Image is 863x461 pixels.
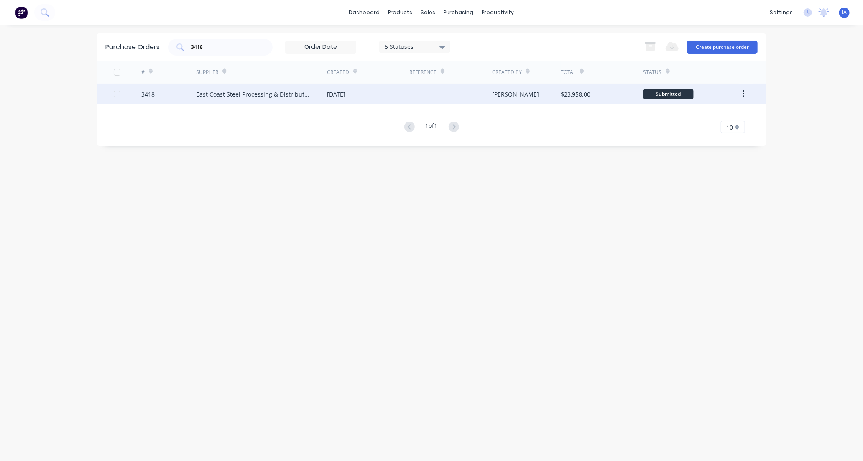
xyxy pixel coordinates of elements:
[687,41,758,54] button: Create purchase order
[492,90,539,99] div: [PERSON_NAME]
[385,42,445,51] div: 5 Statuses
[384,6,417,19] div: products
[105,42,160,52] div: Purchase Orders
[141,90,155,99] div: 3418
[726,123,733,132] span: 10
[478,6,518,19] div: productivity
[286,41,356,53] input: Order Date
[561,90,590,99] div: $23,958.00
[643,89,694,99] div: Submitted
[492,69,522,76] div: Created By
[327,69,349,76] div: Created
[141,69,145,76] div: #
[345,6,384,19] a: dashboard
[190,43,260,51] input: Search purchase orders...
[842,9,847,16] span: IA
[409,69,437,76] div: Reference
[561,69,576,76] div: Total
[766,6,797,19] div: settings
[643,69,662,76] div: Status
[440,6,478,19] div: purchasing
[417,6,440,19] div: sales
[196,90,310,99] div: East Coast Steel Processing & Distribution
[327,90,345,99] div: [DATE]
[196,69,218,76] div: Supplier
[15,6,28,19] img: Factory
[426,121,438,133] div: 1 of 1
